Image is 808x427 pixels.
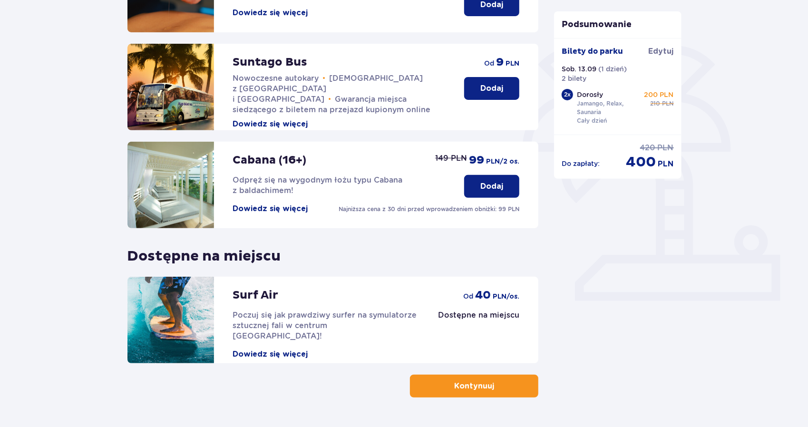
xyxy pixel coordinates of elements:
[562,46,623,57] p: Bilety do parku
[640,143,656,153] p: 420
[469,153,484,167] p: 99
[329,95,331,104] span: •
[480,181,503,192] p: Dodaj
[463,291,473,301] p: od
[651,99,661,108] p: 210
[644,90,674,99] p: 200 PLN
[562,89,573,100] div: 2 x
[562,64,596,74] p: Sob. 13.09
[475,288,491,302] p: 40
[233,55,308,69] p: Suntago Bus
[233,349,308,359] button: Dowiedz się więcej
[454,381,494,391] p: Kontynuuj
[233,74,423,104] span: [DEMOGRAPHIC_DATA] z [GEOGRAPHIC_DATA] i [GEOGRAPHIC_DATA]
[127,240,281,265] p: Dostępne na miejscu
[658,143,674,153] p: PLN
[233,8,308,18] button: Dowiedz się więcej
[577,99,643,116] p: Jamango, Relax, Saunaria
[127,277,214,363] img: attraction
[464,77,519,100] button: Dodaj
[577,90,603,99] p: Dorosły
[562,159,600,168] p: Do zapłaty :
[658,159,674,169] p: PLN
[127,44,214,130] img: attraction
[233,119,308,129] button: Dowiedz się więcej
[233,311,417,340] span: Poczuj się jak prawdziwy surfer na symulatorze sztucznej fali w centrum [GEOGRAPHIC_DATA]!
[626,153,656,171] p: 400
[339,205,519,213] p: Najniższa cena z 30 dni przed wprowadzeniem obniżki: 99 PLN
[493,292,519,301] p: PLN /os.
[127,142,214,228] img: attraction
[486,157,519,166] p: PLN /2 os.
[484,58,494,68] p: od
[233,204,308,214] button: Dowiedz się więcej
[435,153,467,164] p: 149 PLN
[506,59,519,68] p: PLN
[410,375,538,398] button: Kontynuuj
[662,99,674,108] p: PLN
[554,19,681,30] p: Podsumowanie
[233,74,319,83] span: Nowoczesne autokary
[496,55,504,69] p: 9
[438,310,519,320] p: Dostępne na miejscu
[577,116,607,125] p: Cały dzień
[233,288,279,302] p: Surf Air
[480,83,503,94] p: Dodaj
[598,64,627,74] p: ( 1 dzień )
[233,153,307,167] p: Cabana (16+)
[464,175,519,198] button: Dodaj
[323,74,326,83] span: •
[562,74,586,83] p: 2 bilety
[233,175,403,195] span: Odpręż się na wygodnym łożu typu Cabana z baldachimem!
[649,46,674,57] a: Edytuj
